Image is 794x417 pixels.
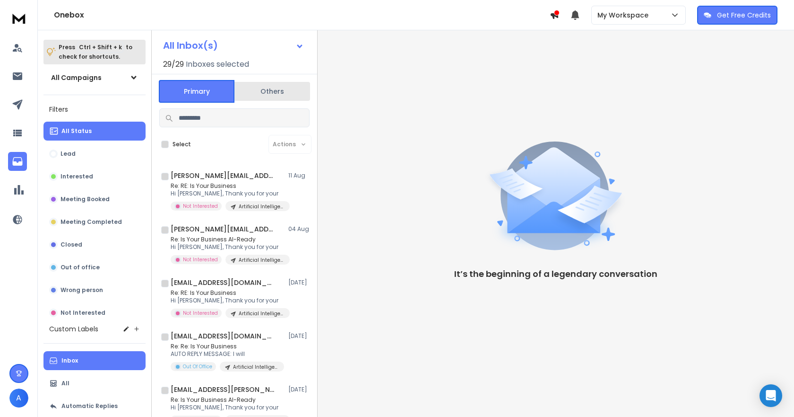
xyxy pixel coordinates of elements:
[183,256,218,263] p: Not Interested
[171,171,275,180] h1: [PERSON_NAME][EMAIL_ADDRESS][PERSON_NAME][DOMAIN_NAME]
[54,9,550,21] h1: Onebox
[171,236,284,243] p: Re: Is Your Business AI-Ready
[60,218,122,226] p: Meeting Completed
[171,243,284,251] p: Hi [PERSON_NAME], Thank you for your
[288,279,310,286] p: [DATE]
[171,190,284,197] p: Hi [PERSON_NAME], Thank you for your
[43,213,146,231] button: Meeting Completed
[171,404,284,411] p: Hi [PERSON_NAME], Thank you for your
[171,385,275,394] h1: [EMAIL_ADDRESS][PERSON_NAME][DOMAIN_NAME]
[171,289,284,297] p: Re: RE: Is Your Business
[60,264,100,271] p: Out of office
[43,351,146,370] button: Inbox
[43,397,146,416] button: Automatic Replies
[43,281,146,300] button: Wrong person
[60,173,93,180] p: Interested
[61,402,118,410] p: Automatic Replies
[288,225,310,233] p: 04 Aug
[43,103,146,116] h3: Filters
[60,241,82,248] p: Closed
[43,167,146,186] button: Interested
[9,389,28,408] button: A
[43,144,146,163] button: Lead
[43,374,146,393] button: All
[183,203,218,210] p: Not Interested
[43,258,146,277] button: Out of office
[171,331,275,341] h1: [EMAIL_ADDRESS][DOMAIN_NAME]
[239,310,284,317] p: Artificial Intelligence
[43,303,146,322] button: Not Interested
[454,267,657,281] p: It’s the beginning of a legendary conversation
[171,350,284,358] p: AUTO REPLY MESSAGE: I will
[60,150,76,158] p: Lead
[60,195,110,203] p: Meeting Booked
[239,203,284,210] p: Artificial Intelligence
[239,257,284,264] p: Artificial Intelligence
[61,357,78,364] p: Inbox
[61,380,69,387] p: All
[173,141,191,148] label: Select
[49,324,98,334] h3: Custom Labels
[171,396,284,404] p: Re: Is Your Business AI-Ready
[43,122,146,141] button: All Status
[59,43,132,62] p: Press to check for shortcuts.
[183,363,212,370] p: Out Of Office
[163,41,218,50] h1: All Inbox(s)
[163,59,184,70] span: 29 / 29
[171,343,284,350] p: Re: Re: Is Your Business
[43,235,146,254] button: Closed
[717,10,771,20] p: Get Free Credits
[288,332,310,340] p: [DATE]
[171,224,275,234] h1: [PERSON_NAME][EMAIL_ADDRESS][DOMAIN_NAME]
[234,81,310,102] button: Others
[288,386,310,393] p: [DATE]
[186,59,249,70] h3: Inboxes selected
[9,9,28,27] img: logo
[171,278,275,287] h1: [EMAIL_ADDRESS][DOMAIN_NAME]
[51,73,102,82] h1: All Campaigns
[288,172,310,179] p: 11 Aug
[43,190,146,209] button: Meeting Booked
[155,36,311,55] button: All Inbox(s)
[43,68,146,87] button: All Campaigns
[78,42,123,53] span: Ctrl + Shift + k
[60,309,105,317] p: Not Interested
[171,182,284,190] p: Re: RE: Is Your Business
[697,6,777,25] button: Get Free Credits
[159,80,234,103] button: Primary
[60,286,103,294] p: Wrong person
[233,364,278,371] p: Artificial Intelligence
[759,384,782,407] div: Open Intercom Messenger
[597,10,652,20] p: My Workspace
[61,127,92,135] p: All Status
[171,297,284,304] p: Hi [PERSON_NAME], Thank you for your
[183,310,218,317] p: Not Interested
